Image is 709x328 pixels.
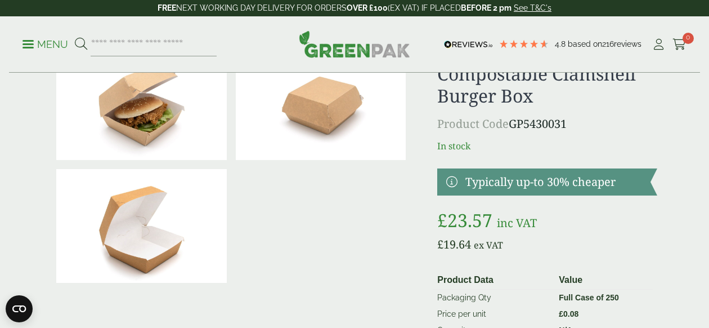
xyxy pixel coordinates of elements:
strong: Full Case of 250 [559,293,619,302]
a: See T&C's [514,3,551,12]
td: Price per unit [433,306,554,322]
p: In stock [437,139,657,153]
span: 0 [683,33,694,44]
div: 4.79 Stars [499,39,549,49]
bdi: 23.57 [437,208,492,232]
span: Product Code [437,116,509,131]
span: £ [559,309,563,318]
bdi: 19.64 [437,237,471,252]
span: inc VAT [497,215,537,231]
td: Packaging Qty [433,290,554,307]
th: Product Data [433,271,554,290]
strong: OVER £100 [347,3,388,12]
img: GreenPak Supplies [299,30,410,57]
span: 4.8 [555,39,568,48]
img: Standard Kraft Clamshell Burger Box Closed [236,46,406,160]
strong: FREE [158,3,176,12]
span: £ [437,208,447,232]
img: Standard Kraft Clamshell Burger Box Open [56,169,227,283]
i: Cart [672,39,686,50]
span: reviews [614,39,641,48]
span: Based on [568,39,602,48]
p: GP5430031 [437,116,657,132]
span: 216 [602,39,614,48]
h1: Standard Kraft Compostable Clamshell Burger Box [437,42,657,107]
th: Value [554,271,653,290]
i: My Account [652,39,666,50]
bdi: 0.08 [559,309,578,318]
strong: BEFORE 2 pm [461,3,511,12]
img: Standard Kraft Clamshell Burger Box With Chicken Burger [56,46,227,160]
span: ex VAT [474,239,503,251]
span: £ [437,237,443,252]
img: REVIEWS.io [444,41,493,48]
a: 0 [672,36,686,53]
a: Menu [23,38,68,49]
p: Menu [23,38,68,51]
button: Open CMP widget [6,295,33,322]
